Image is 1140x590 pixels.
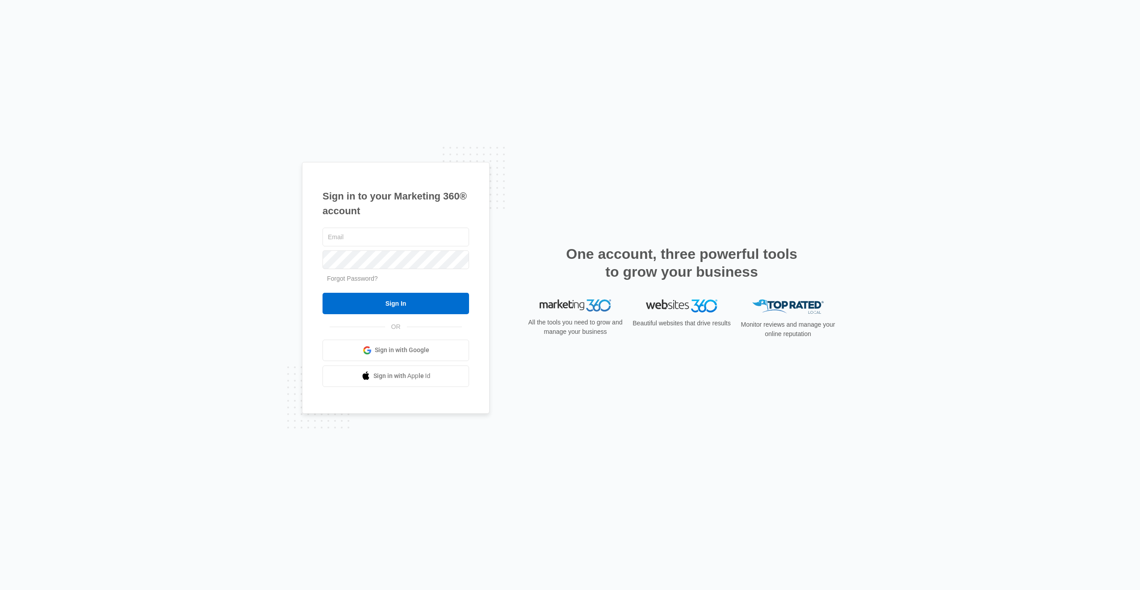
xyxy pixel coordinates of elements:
[646,299,717,312] img: Websites 360
[323,293,469,314] input: Sign In
[373,371,431,381] span: Sign in with Apple Id
[385,322,407,332] span: OR
[525,318,625,337] p: All the tools you need to grow and manage your business
[323,189,469,218] h1: Sign in to your Marketing 360® account
[323,340,469,361] a: Sign in with Google
[752,299,824,314] img: Top Rated Local
[738,320,838,339] p: Monitor reviews and manage your online reputation
[540,299,611,312] img: Marketing 360
[563,245,800,281] h2: One account, three powerful tools to grow your business
[632,319,732,328] p: Beautiful websites that drive results
[327,275,378,282] a: Forgot Password?
[375,345,429,355] span: Sign in with Google
[323,366,469,387] a: Sign in with Apple Id
[323,228,469,246] input: Email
